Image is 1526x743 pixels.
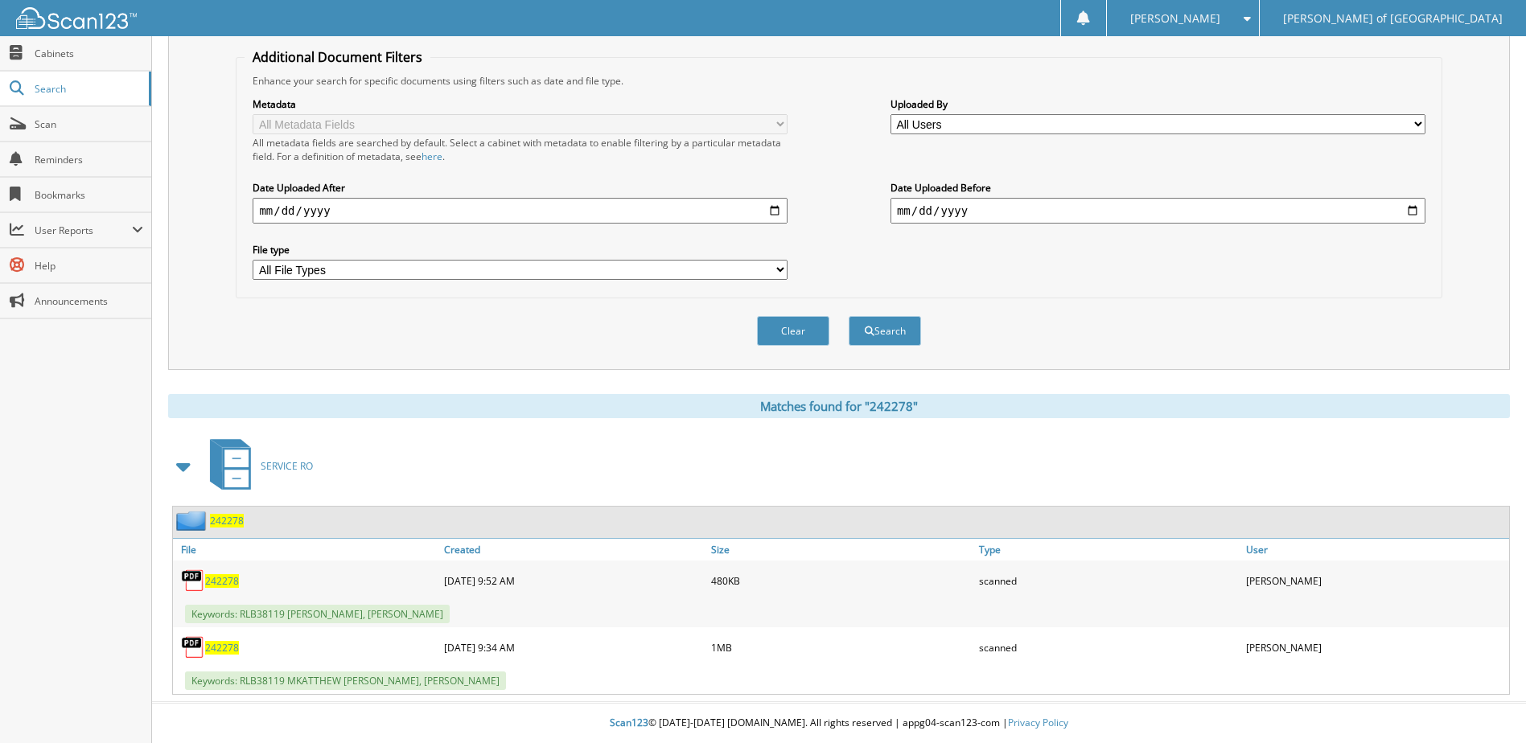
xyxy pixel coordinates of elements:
img: folder2.png [176,511,210,531]
div: scanned [975,631,1242,663]
a: 242278 [205,641,239,655]
iframe: Chat Widget [1446,666,1526,743]
button: Search [849,316,921,346]
div: [PERSON_NAME] [1242,564,1509,597]
span: [PERSON_NAME] [1130,14,1220,23]
span: [PERSON_NAME] of [GEOGRAPHIC_DATA] [1283,14,1503,23]
span: Scan [35,117,143,131]
a: Created [440,539,707,560]
span: SERVICE RO [261,459,313,473]
label: Date Uploaded Before [891,181,1425,195]
label: Metadata [253,97,788,111]
span: Reminders [35,153,143,166]
div: Matches found for "242278" [168,394,1510,418]
span: Scan123 [610,716,648,729]
label: Uploaded By [891,97,1425,111]
a: 242278 [205,574,239,588]
button: Clear [757,316,829,346]
div: Enhance your search for specific documents using filters such as date and file type. [245,74,1433,88]
label: Date Uploaded After [253,181,788,195]
div: 1MB [707,631,974,663]
div: scanned [975,564,1242,597]
div: All metadata fields are searched by default. Select a cabinet with metadata to enable filtering b... [253,136,788,163]
div: [DATE] 9:52 AM [440,564,707,597]
div: © [DATE]-[DATE] [DOMAIN_NAME]. All rights reserved | appg04-scan123-com | [152,704,1526,743]
a: User [1242,539,1509,560]
div: 480KB [707,564,974,597]
a: SERVICE RO [200,434,313,498]
div: [PERSON_NAME] [1242,631,1509,663]
a: here [422,150,442,163]
a: Size [707,539,974,560]
span: Help [35,259,143,273]
a: 242278 [210,514,244,527]
span: Keywords: RLB38119 [PERSON_NAME], [PERSON_NAME] [185,605,450,623]
span: Announcements [35,294,143,308]
span: Keywords: RLB38119 MKATTHEW [PERSON_NAME], [PERSON_NAME] [185,671,506,690]
img: PDF.png [181,569,205,593]
input: start [253,198,788,224]
span: Cabinets [35,47,143,60]
a: Type [975,539,1242,560]
legend: Additional Document Filters [245,48,430,66]
img: PDF.png [181,635,205,659]
label: File type [253,243,788,257]
img: scan123-logo-white.svg [16,7,137,29]
span: User Reports [35,224,132,237]
div: [DATE] 9:34 AM [440,631,707,663]
a: Privacy Policy [1008,716,1068,729]
span: Search [35,82,141,96]
a: File [173,539,440,560]
span: Bookmarks [35,188,143,202]
input: end [891,198,1425,224]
